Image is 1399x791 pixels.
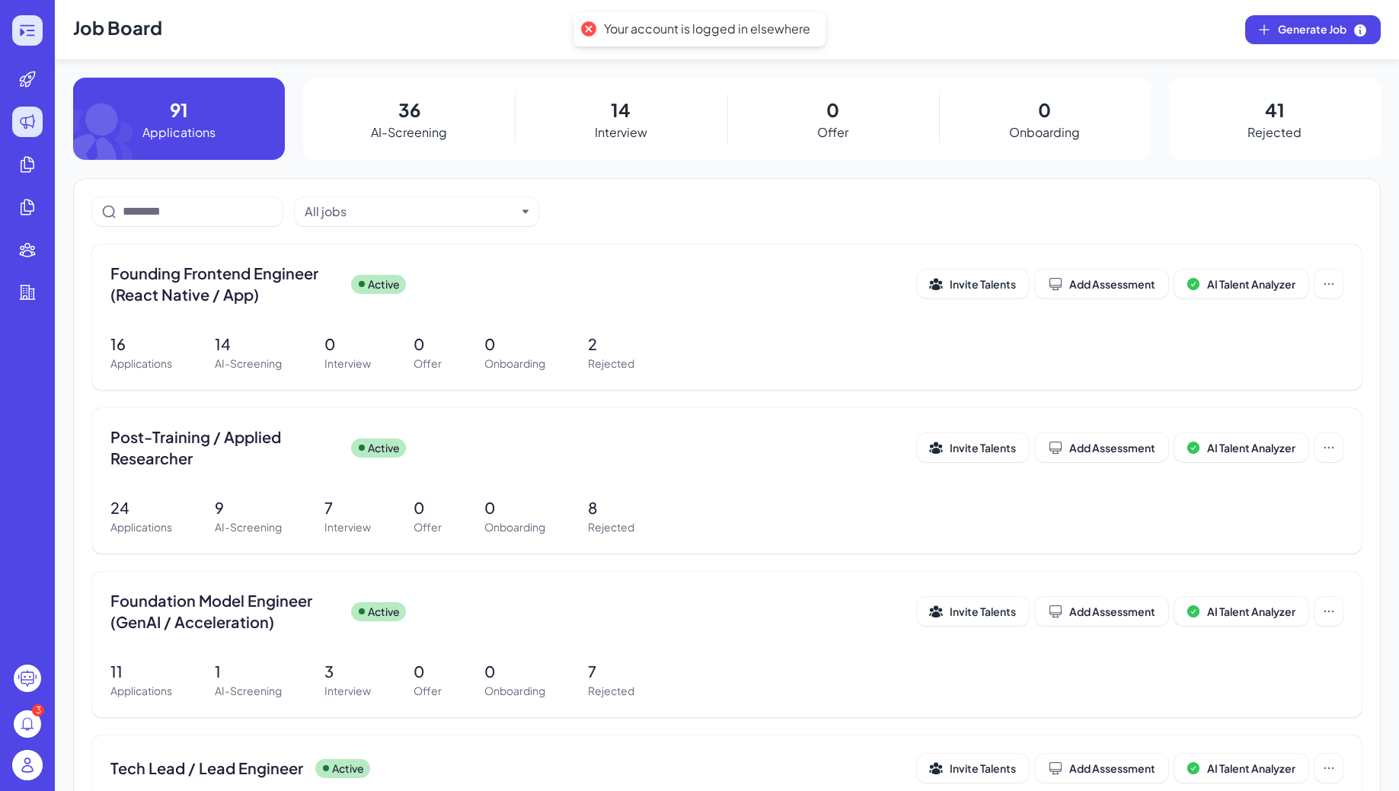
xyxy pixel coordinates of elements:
[215,333,282,356] p: 14
[484,660,545,683] p: 0
[414,683,442,699] p: Offer
[588,333,634,356] p: 2
[215,496,282,519] p: 9
[12,750,43,780] img: user_logo.png
[484,683,545,699] p: Onboarding
[110,660,172,683] p: 11
[1207,761,1295,775] span: AI Talent Analyzer
[484,496,545,519] p: 0
[1174,270,1308,298] button: AI Talent Analyzer
[604,21,810,37] div: Your account is logged in elsewhere
[484,519,545,535] p: Onboarding
[324,519,371,535] p: Interview
[484,356,545,372] p: Onboarding
[917,270,1029,298] button: Invite Talents
[611,96,631,123] p: 14
[588,356,634,372] p: Rejected
[414,356,442,372] p: Offer
[215,683,282,699] p: AI-Screening
[588,683,634,699] p: Rejected
[1174,433,1308,462] button: AI Talent Analyzer
[1278,21,1368,38] span: Generate Job
[950,441,1016,455] span: Invite Talents
[826,96,839,123] p: 0
[950,277,1016,291] span: Invite Talents
[1035,433,1168,462] button: Add Assessment
[950,761,1016,775] span: Invite Talents
[484,333,545,356] p: 0
[324,356,371,372] p: Interview
[368,440,400,456] p: Active
[595,123,647,142] p: Interview
[110,758,303,779] span: Tech Lead / Lead Engineer
[215,356,282,372] p: AI-Screening
[305,203,516,221] button: All jobs
[1265,96,1285,123] p: 41
[1207,441,1295,455] span: AI Talent Analyzer
[110,426,339,469] span: Post-Training / Applied Researcher
[110,333,172,356] p: 16
[332,761,364,777] p: Active
[398,96,420,123] p: 36
[324,333,371,356] p: 0
[588,660,634,683] p: 7
[1035,270,1168,298] button: Add Assessment
[1048,604,1155,619] div: Add Assessment
[1174,597,1308,626] button: AI Talent Analyzer
[170,96,188,123] p: 91
[324,496,371,519] p: 7
[1038,96,1051,123] p: 0
[1048,276,1155,292] div: Add Assessment
[368,604,400,620] p: Active
[371,123,447,142] p: AI-Screening
[1035,597,1168,626] button: Add Assessment
[1207,277,1295,291] span: AI Talent Analyzer
[1048,440,1155,455] div: Add Assessment
[368,276,400,292] p: Active
[414,660,442,683] p: 0
[32,704,44,716] div: 3
[1048,761,1155,776] div: Add Assessment
[950,604,1016,618] span: Invite Talents
[110,519,172,535] p: Applications
[588,519,634,535] p: Rejected
[917,433,1029,462] button: Invite Talents
[588,496,634,519] p: 8
[917,754,1029,783] button: Invite Talents
[1174,754,1308,783] button: AI Talent Analyzer
[1245,15,1381,44] button: Generate Job
[215,519,282,535] p: AI-Screening
[414,519,442,535] p: Offer
[110,590,339,633] span: Foundation Model Engineer (GenAI / Acceleration)
[817,123,848,142] p: Offer
[305,203,347,221] div: All jobs
[1247,123,1302,142] p: Rejected
[324,660,371,683] p: 3
[110,263,339,305] span: Founding Frontend Engineer (React Native / App)
[215,660,282,683] p: 1
[110,683,172,699] p: Applications
[1009,123,1080,142] p: Onboarding
[110,496,172,519] p: 24
[1207,604,1295,618] span: AI Talent Analyzer
[324,683,371,699] p: Interview
[917,597,1029,626] button: Invite Talents
[110,356,172,372] p: Applications
[142,123,216,142] p: Applications
[414,333,442,356] p: 0
[1035,754,1168,783] button: Add Assessment
[414,496,442,519] p: 0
